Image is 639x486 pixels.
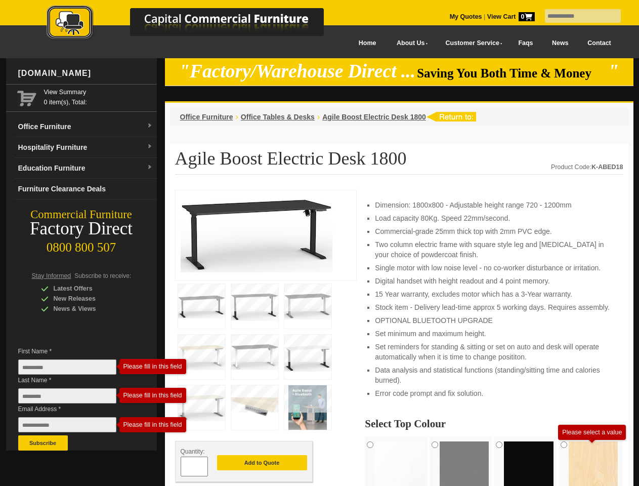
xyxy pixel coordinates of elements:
[217,455,307,470] button: Add to Quote
[375,276,613,286] li: Digital handset with height readout and 4 point memory.
[375,213,613,223] li: Load capacity 80Kg. Speed 22mm/second.
[6,208,157,222] div: Commercial Furniture
[485,13,534,20] a: View Cart0
[19,5,373,42] img: Capital Commercial Furniture Logo
[551,162,623,172] div: Product Code:
[375,200,613,210] li: Dimension: 1800x800 - Adjustable height range 720 - 1200mm
[181,448,205,455] span: Quantity:
[123,392,182,399] div: Please fill in this field
[18,346,132,356] span: First Name *
[18,375,132,385] span: Last Name *
[14,137,157,158] a: Hospitality Furnituredropdown
[6,222,157,236] div: Factory Direct
[44,87,153,97] a: View Summary
[375,263,613,273] li: Single motor with low noise level - no co-worker disturbance or irritation.
[509,32,543,55] a: Faqs
[519,12,535,21] span: 0
[14,179,157,199] a: Furniture Clearance Deals
[14,158,157,179] a: Education Furnituredropdown
[542,32,578,55] a: News
[322,113,426,121] a: Agile Boost Electric Desk 1800
[179,61,415,82] em: "Factory/Warehouse Direct ...
[578,32,620,55] a: Contact
[19,5,373,45] a: Capital Commercial Furniture Logo
[181,195,332,272] img: Agile Boost Electric Desk 1800
[375,303,609,311] span: Stock item - Delivery lead-time approx 5 working days. Requires assembly.
[236,112,238,122] li: ›
[14,116,157,137] a: Office Furnituredropdown
[147,144,153,150] img: dropdown
[591,164,623,171] strong: K-ABED18
[147,123,153,129] img: dropdown
[241,113,315,121] a: Office Tables & Desks
[180,113,233,121] a: Office Furniture
[14,58,157,89] div: [DOMAIN_NAME]
[417,66,607,80] span: Saving You Both Time & Money
[18,359,116,375] input: First Name *
[487,13,535,20] strong: View Cart
[375,330,486,338] span: Set minimum and maximum height.
[608,61,619,82] em: "
[123,363,182,370] div: Please fill in this field
[375,316,493,325] span: OPTIONAL BLUETOOTH UPGRADE
[41,304,137,314] div: News & Views
[375,226,613,236] li: Commercial-grade 25mm thick top with 2mm PVC edge.
[365,419,623,429] h2: Select Top Colour
[41,294,137,304] div: New Releases
[32,272,71,279] span: Stay Informed
[18,404,132,414] span: Email Address *
[434,32,508,55] a: Customer Service
[375,389,483,397] span: Error code prompt and fix solution.
[41,283,137,294] div: Latest Offers
[426,112,476,121] img: return to
[18,388,116,403] input: Last Name *
[375,366,600,384] span: Data analysis and statistical functions (standing/sitting time and calories burned).
[18,417,116,432] input: Email Address *
[562,429,622,436] div: Please select a value
[6,235,157,255] div: 0800 800 507
[147,165,153,171] img: dropdown
[317,112,320,122] li: ›
[375,343,599,361] span: Set reminders for standing & sitting or set on auto and desk will operate automatically when it i...
[386,32,434,55] a: About Us
[375,289,613,299] li: 15 Year warranty, excludes motor which has a 3-Year warranty.
[375,239,613,260] li: Two column electric frame with square style leg and [MEDICAL_DATA] in your choice of powdercoat f...
[123,421,182,428] div: Please fill in this field
[450,13,482,20] a: My Quotes
[74,272,131,279] span: Subscribe to receive:
[175,149,623,175] h1: Agile Boost Electric Desk 1800
[18,435,68,451] button: Subscribe
[44,87,153,106] span: 0 item(s), Total:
